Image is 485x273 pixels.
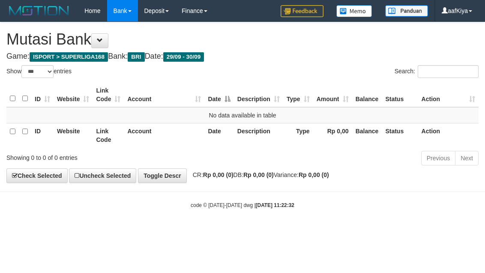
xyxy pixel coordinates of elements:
a: Next [455,151,479,165]
th: Link Code [93,123,124,147]
div: Showing 0 to 0 of 0 entries [6,150,196,162]
th: Description: activate to sort column ascending [234,83,283,107]
th: Account [124,123,204,147]
th: Balance [352,83,382,107]
th: Balance [352,123,382,147]
th: ID: activate to sort column ascending [31,83,54,107]
a: Previous [421,151,455,165]
img: MOTION_logo.png [6,4,72,17]
span: CR: DB: Variance: [189,171,329,178]
small: code © [DATE]-[DATE] dwg | [191,202,294,208]
th: Status [382,123,418,147]
strong: Rp 0,00 (0) [203,171,234,178]
strong: Rp 0,00 (0) [299,171,329,178]
th: Type [283,123,313,147]
a: Uncheck Selected [69,168,136,183]
span: ISPORT > SUPERLIGA168 [30,52,108,62]
input: Search: [418,65,479,78]
td: No data available in table [6,107,479,123]
strong: [DATE] 11:22:32 [256,202,294,208]
h4: Game: Bank: Date: [6,52,479,61]
img: Feedback.jpg [281,5,323,17]
a: Check Selected [6,168,68,183]
h1: Mutasi Bank [6,31,479,48]
span: BRI [128,52,144,62]
select: Showentries [21,65,54,78]
span: 29/09 - 30/09 [163,52,204,62]
th: ID [31,123,54,147]
img: panduan.png [385,5,428,17]
th: Description [234,123,283,147]
th: Date: activate to sort column descending [204,83,234,107]
th: Type: activate to sort column ascending [283,83,313,107]
th: Action [418,123,479,147]
strong: Rp 0,00 (0) [243,171,274,178]
th: Action: activate to sort column ascending [418,83,479,107]
th: Website: activate to sort column ascending [54,83,93,107]
th: Status [382,83,418,107]
th: Amount: activate to sort column ascending [313,83,352,107]
img: Button%20Memo.svg [336,5,372,17]
label: Show entries [6,65,72,78]
a: Toggle Descr [138,168,187,183]
th: Date [204,123,234,147]
th: Link Code: activate to sort column ascending [93,83,124,107]
th: Rp 0,00 [313,123,352,147]
th: Website [54,123,93,147]
label: Search: [395,65,479,78]
th: Account: activate to sort column ascending [124,83,204,107]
